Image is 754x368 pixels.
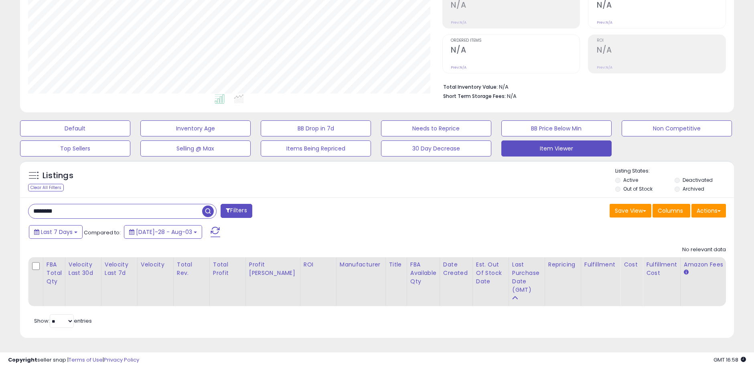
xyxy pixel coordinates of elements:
[684,260,753,269] div: Amazon Fees
[124,225,202,239] button: [DATE]-28 - Aug-03
[622,120,732,136] button: Non Competitive
[213,260,242,277] div: Total Profit
[584,260,617,269] div: Fulfillment
[381,120,491,136] button: Needs to Reprice
[105,260,134,277] div: Velocity Last 7d
[104,356,139,364] a: Privacy Policy
[136,228,192,236] span: [DATE]-28 - Aug-03
[140,140,251,157] button: Selling @ Max
[84,229,121,236] span: Compared to:
[683,177,713,183] label: Deactivated
[69,356,103,364] a: Terms of Use
[597,20,612,25] small: Prev: N/A
[8,356,139,364] div: seller snap | |
[177,260,206,277] div: Total Rev.
[8,356,37,364] strong: Copyright
[507,92,517,100] span: N/A
[624,260,639,269] div: Cost
[140,120,251,136] button: Inventory Age
[444,83,498,90] b: Total Inventory Value:
[646,260,677,277] div: Fulfillment Cost
[597,39,726,43] span: ROI
[304,260,333,269] div: ROI
[610,204,651,218] button: Save View
[682,246,726,254] div: No relevant data
[249,260,297,277] div: Profit [PERSON_NAME]
[512,260,541,294] div: Last Purchase Date (GMT)
[451,20,467,25] small: Prev: N/A
[683,185,704,192] label: Archived
[221,204,252,218] button: Filters
[261,140,371,157] button: Items Being Repriced
[43,170,73,181] h5: Listings
[141,260,170,269] div: Velocity
[501,140,612,157] button: Item Viewer
[691,204,726,218] button: Actions
[597,0,726,11] h2: N/A
[597,65,612,70] small: Prev: N/A
[623,185,653,192] label: Out of Stock
[451,45,580,56] h2: N/A
[47,260,62,286] div: FBA Total Qty
[69,260,98,277] div: Velocity Last 30d
[20,140,130,157] button: Top Sellers
[684,269,689,276] small: Amazon Fees.
[658,207,683,215] span: Columns
[476,260,505,286] div: Est. Out Of Stock Date
[713,356,746,364] span: 2025-08-11 16:58 GMT
[410,260,436,286] div: FBA Available Qty
[623,177,638,183] label: Active
[548,260,578,269] div: Repricing
[444,81,720,91] li: N/A
[381,140,491,157] button: 30 Day Decrease
[597,45,726,56] h2: N/A
[41,228,73,236] span: Last 7 Days
[615,167,734,175] p: Listing States:
[444,93,506,100] b: Short Term Storage Fees:
[443,260,469,277] div: Date Created
[451,0,580,11] h2: N/A
[653,204,690,218] button: Columns
[34,317,92,325] span: Show: entries
[28,184,64,191] div: Clear All Filters
[451,65,467,70] small: Prev: N/A
[20,120,130,136] button: Default
[389,260,403,269] div: Title
[501,120,612,136] button: BB Price Below Min
[261,120,371,136] button: BB Drop in 7d
[29,225,83,239] button: Last 7 Days
[451,39,580,43] span: Ordered Items
[340,260,382,269] div: Manufacturer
